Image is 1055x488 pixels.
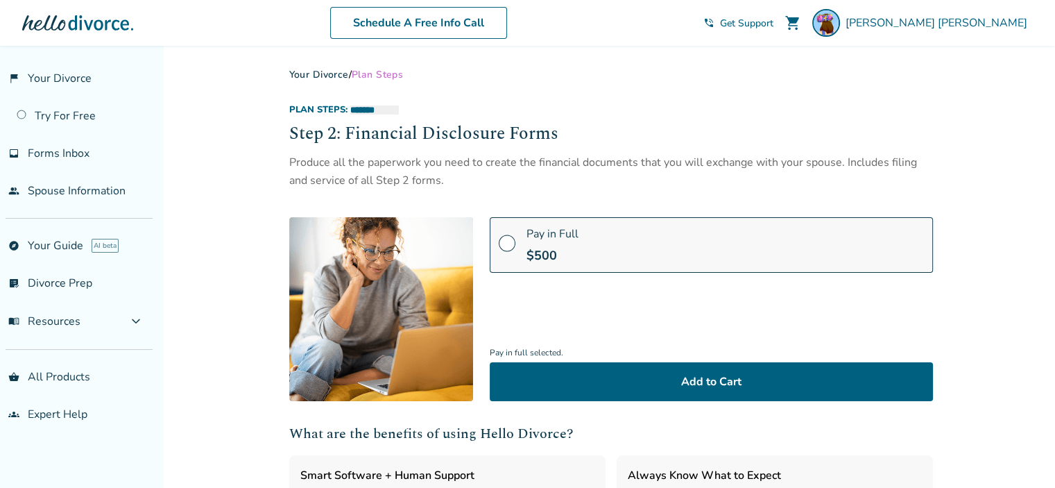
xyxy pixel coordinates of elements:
span: expand_more [128,313,144,330]
span: Plan Steps : [289,103,348,116]
h3: Always Know What to Expect [628,466,922,485]
div: / [289,68,933,81]
span: shopping_basket [8,371,19,382]
span: explore [8,240,19,251]
div: Produce all the paperwork you need to create the financial documents that you will exchange with ... [289,153,933,190]
a: phone_in_talkGet Support [703,17,773,30]
span: menu_book [8,316,19,327]
h2: What are the benefits of using Hello Divorce? [289,423,933,444]
span: Pay in full selected. [490,344,933,362]
span: list_alt_check [8,278,19,289]
button: Add to Cart [490,362,933,401]
span: AI beta [92,239,119,253]
span: Pay in Full [526,226,578,242]
a: Schedule A Free Info Call [330,7,507,39]
a: Your Divorce [289,68,349,81]
span: groups [8,409,19,420]
span: Get Support [720,17,773,30]
span: inbox [8,148,19,159]
img: Danya Allen [812,9,840,37]
span: $ 500 [526,247,557,264]
span: phone_in_talk [703,17,714,28]
img: [object Object] [289,217,473,401]
h2: Step 2: Financial Disclosure Forms [289,121,933,148]
span: flag_2 [8,73,19,84]
span: Forms Inbox [28,146,89,161]
iframe: Chat Widget [986,421,1055,488]
span: Resources [8,314,80,329]
span: Plan Steps [352,68,403,81]
span: [PERSON_NAME] [PERSON_NAME] [846,15,1033,31]
h3: Smart Software + Human Support [300,466,594,485]
span: people [8,185,19,196]
span: shopping_cart [784,15,801,31]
